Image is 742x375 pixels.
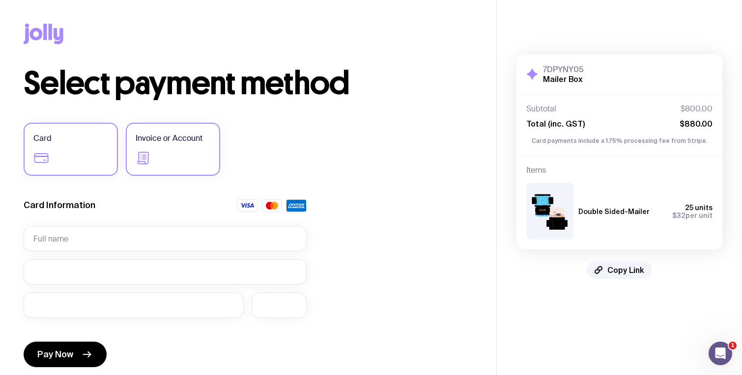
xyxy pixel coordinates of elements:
button: Copy Link [587,261,652,279]
span: $880.00 [680,119,713,129]
span: per unit [672,212,713,219]
span: Pay Now [37,348,73,360]
span: Card [33,133,52,144]
span: Total (inc. GST) [526,119,585,129]
span: $800.00 [681,104,713,114]
span: Copy Link [607,265,644,275]
span: $32 [672,212,685,219]
h1: Select payment method [24,68,473,99]
input: Full name [24,226,307,251]
h4: Items [526,165,713,175]
iframe: Intercom live chat [709,342,732,365]
span: 25 units [685,204,713,212]
h3: 7DPYNY05 [543,64,584,74]
iframe: Secure card number input frame [33,267,297,276]
iframe: Secure expiration date input frame [33,300,234,310]
button: Pay Now [24,342,107,367]
span: Subtotal [526,104,556,114]
p: Card payments include a 1.75% processing fee from Stripe. [526,136,713,145]
label: Card Information [24,199,95,211]
span: 1 [729,342,737,349]
span: Invoice or Account [136,133,202,144]
iframe: Secure CVC input frame [261,300,297,310]
h2: Mailer Box [543,74,584,84]
h3: Double Sided-Mailer [578,208,650,215]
